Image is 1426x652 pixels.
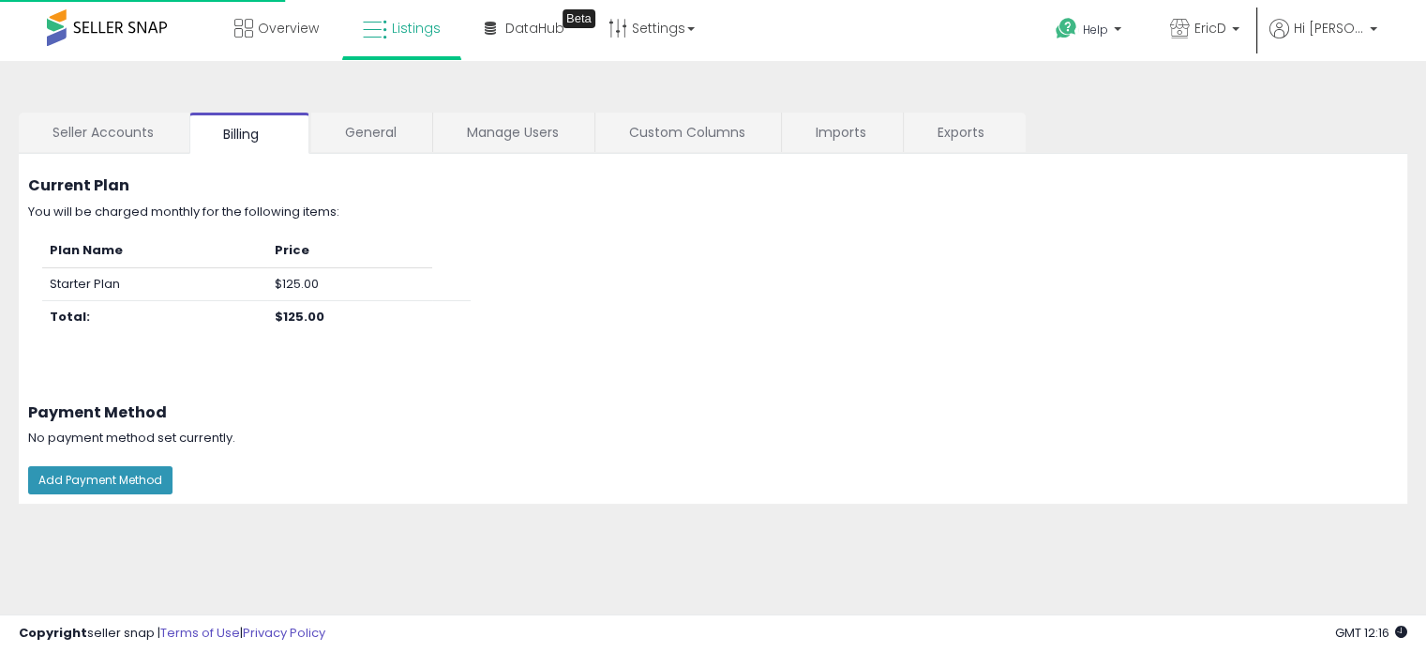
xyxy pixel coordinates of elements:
[1194,19,1226,38] span: EricD
[1055,17,1078,40] i: Get Help
[42,235,267,267] th: Plan Name
[505,19,564,38] span: DataHub
[42,267,267,301] td: Starter Plan
[1041,3,1140,61] a: Help
[189,113,309,154] a: Billing
[595,113,779,152] a: Custom Columns
[28,404,1398,421] h3: Payment Method
[1269,19,1377,61] a: Hi [PERSON_NAME]
[243,624,325,642] a: Privacy Policy
[433,113,593,152] a: Manage Users
[782,113,901,152] a: Imports
[392,19,441,38] span: Listings
[1083,22,1108,38] span: Help
[160,624,240,642] a: Terms of Use
[28,177,1398,194] h3: Current Plan
[267,235,432,267] th: Price
[19,113,188,152] a: Seller Accounts
[1294,19,1364,38] span: Hi [PERSON_NAME]
[311,113,430,152] a: General
[50,308,90,326] b: Total:
[28,466,173,494] button: Add Payment Method
[28,203,339,220] span: You will be charged monthly for the following items:
[267,267,432,301] td: $125.00
[19,624,87,642] strong: Copyright
[19,625,325,643] div: seller snap | |
[1335,624,1407,642] span: 2025-10-14 12:16 GMT
[563,9,595,28] div: Tooltip anchor
[904,113,1024,152] a: Exports
[258,19,319,38] span: Overview
[275,308,324,326] b: $125.00
[14,430,1412,447] div: No payment method set currently.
